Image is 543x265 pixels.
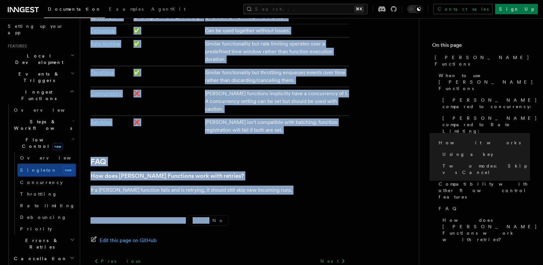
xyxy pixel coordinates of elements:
[17,177,76,188] a: Concurrency
[440,94,530,112] a: [PERSON_NAME] compared to concurrency:
[5,53,70,66] span: Local Development
[20,215,67,220] span: Debouncing
[440,148,530,160] a: Using a key
[20,180,63,185] span: Concurrency
[131,37,202,66] td: ✅
[11,134,76,152] button: Flow Controlnew
[17,223,76,235] a: Priority
[5,86,76,104] button: Inngest Functions
[90,119,111,125] a: Batching
[90,217,181,224] p: Was this page helpful?
[5,68,76,86] button: Events & Triggers
[11,104,76,116] a: Overview
[20,226,52,231] span: Priority
[439,181,530,200] span: Compatibility with other flow control features
[433,4,493,14] a: Contact sales
[202,66,349,87] td: Similar functionality but throttling enqueues events over time rather than discarding/canceling t...
[440,160,530,178] a: Two modes: Skip vs Cancel
[440,214,530,245] a: How does [PERSON_NAME] Functions work with retries?
[17,211,76,223] a: Debouncing
[442,97,537,110] span: [PERSON_NAME] compared to concurrency:
[435,54,530,67] span: [PERSON_NAME] Functions
[90,236,157,245] a: Edit this page on GitHub
[442,151,493,158] span: Using a key
[14,107,80,113] span: Overview
[52,143,63,150] span: new
[90,186,349,195] p: If a [PERSON_NAME] function fails and is retrying, it should still skip new incoming runs.
[63,166,73,174] span: new
[436,70,530,94] a: When to use [PERSON_NAME] Functions
[436,137,530,148] a: How it works
[202,87,349,116] td: [PERSON_NAME] functions implicitly have a concurrency of 1. A concurrency setting can be set but ...
[17,152,76,164] a: Overview
[131,66,202,87] td: ✅
[11,237,70,250] span: Errors & Retries
[20,168,57,173] span: Singleton
[202,37,349,66] td: Similar functionality but rate limiting operates over a predefined time window rather than functi...
[432,52,530,70] a: [PERSON_NAME] Functions
[17,164,76,177] a: Singletonnew
[407,5,423,13] button: Toggle dark mode
[11,255,67,262] span: Cancellation
[20,155,87,160] span: Overview
[44,2,105,18] a: Documentation
[105,2,147,17] a: Examples
[442,115,537,134] span: [PERSON_NAME] compared to Rate Limiting:
[90,90,122,97] a: Concurrency
[495,4,538,14] a: Sign Up
[109,6,144,12] span: Examples
[442,217,537,243] span: How does [PERSON_NAME] Functions work with retries?
[5,44,27,49] span: Features
[5,50,76,68] button: Local Development
[440,112,530,137] a: [PERSON_NAME] compared to Rate Limiting:
[90,171,244,180] a: How does [PERSON_NAME] Functions work with retries?
[439,72,533,92] span: When to use [PERSON_NAME] Functions
[48,6,101,12] span: Documentation
[442,163,530,176] span: Two modes: Skip vs Cancel
[20,191,57,197] span: Throttling
[90,41,120,47] a: Rate limiting
[17,200,76,211] a: Rate limiting
[432,41,530,52] h4: On this page
[90,27,115,34] a: Debounce
[436,178,530,203] a: Compatibility with other flow control features
[189,216,208,225] button: Yes
[436,203,530,214] a: FAQ
[131,87,202,116] td: ❌
[8,24,63,35] span: Setting up your app
[147,2,189,17] a: AgentKit
[439,139,521,146] span: How it works
[243,4,367,14] button: Search...⌘K
[208,216,228,225] button: No
[5,20,76,38] a: Setting up your app
[131,116,202,137] td: ❌
[11,118,72,131] span: Steps & Workflows
[90,157,106,166] a: FAQ
[151,6,186,12] span: AgentKit
[11,253,76,264] button: Cancellation
[131,24,202,37] td: ✅
[100,236,157,245] span: Edit this page on GitHub
[11,116,76,134] button: Steps & Workflows
[5,71,70,84] span: Events & Triggers
[355,6,364,12] kbd: ⌘K
[439,205,460,212] span: FAQ
[11,137,71,149] span: Flow Control
[17,188,76,200] a: Throttling
[202,24,349,37] td: Can be used together without issues.
[11,235,76,253] button: Errors & Retries
[5,89,70,102] span: Inngest Functions
[90,69,113,76] a: Throttling
[202,116,349,137] td: [PERSON_NAME] isn't compatible with batching; function registration will fail if both are set.
[20,203,75,208] span: Rate limiting
[11,152,76,235] div: Flow Controlnew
